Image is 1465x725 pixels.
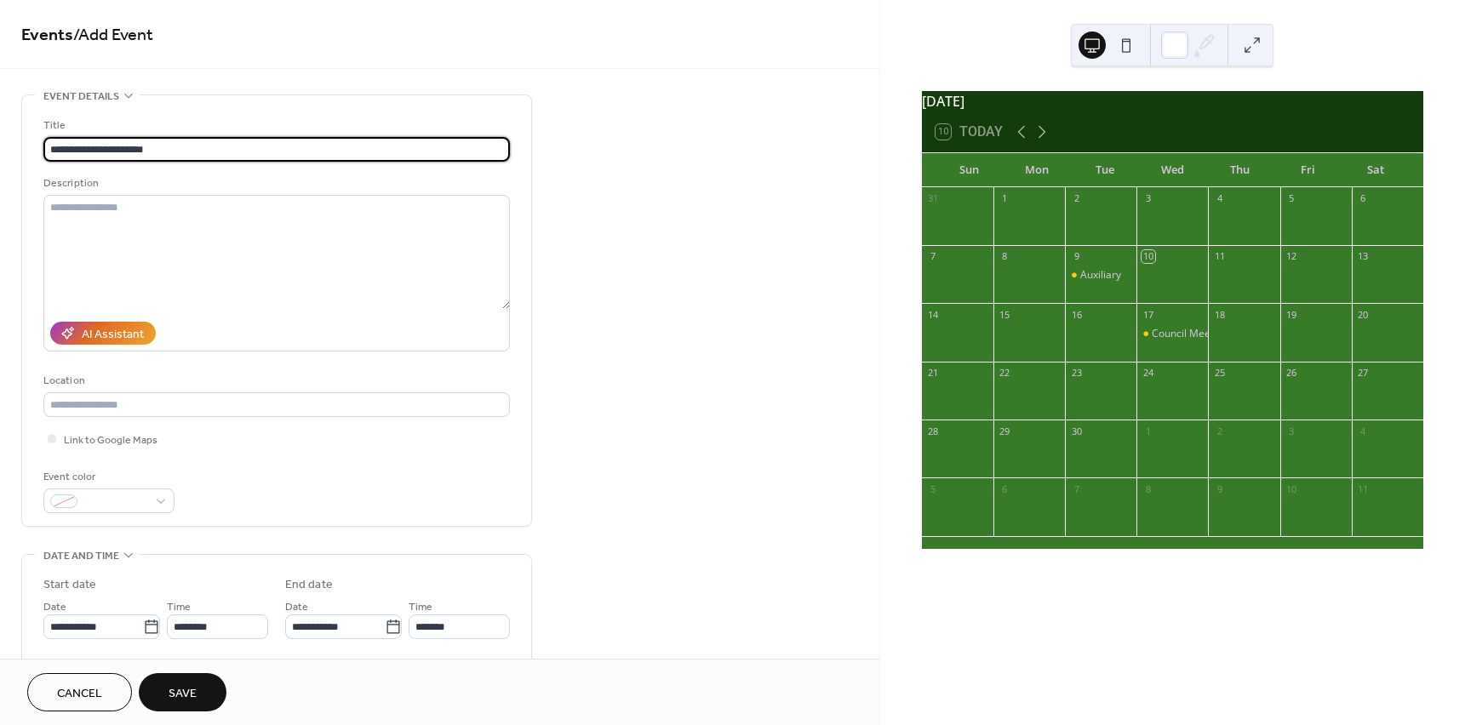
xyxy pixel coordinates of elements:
div: 7 [1070,482,1083,495]
div: 6 [999,482,1011,495]
div: 26 [1285,367,1298,380]
span: Cancel [57,685,102,703]
div: AI Assistant [82,326,144,344]
div: 21 [927,367,940,380]
div: 8 [999,250,1011,263]
div: Start date [43,576,96,594]
div: 18 [1213,308,1226,321]
div: 9 [1213,482,1226,495]
div: 16 [1070,308,1083,321]
span: Date [43,598,66,616]
div: 4 [1213,192,1226,205]
div: 5 [927,482,940,495]
div: Council Meeting [1152,327,1228,341]
span: / Add Event [73,19,153,52]
div: 20 [1357,308,1370,321]
div: 6 [1357,192,1370,205]
div: 10 [1285,482,1298,495]
div: 22 [999,367,1011,380]
button: Save [139,673,226,711]
div: 9 [1070,250,1083,263]
div: 11 [1213,250,1226,263]
span: Link to Google Maps [64,431,157,449]
div: 24 [1142,367,1154,380]
span: Event details [43,88,119,106]
div: 14 [927,308,940,321]
div: 17 [1142,308,1154,321]
div: 30 [1070,425,1083,437]
div: 12 [1285,250,1298,263]
div: 25 [1213,367,1226,380]
div: 19 [1285,308,1298,321]
span: Time [167,598,191,616]
div: 15 [999,308,1011,321]
div: Sat [1342,153,1410,187]
div: 27 [1357,367,1370,380]
div: 1 [999,192,1011,205]
div: Auxiliary [1080,268,1121,283]
div: Mon [1003,153,1071,187]
span: Save [169,685,197,703]
div: 3 [1142,192,1154,205]
button: AI Assistant [50,322,156,345]
div: Wed [1138,153,1206,187]
div: 4 [1357,425,1370,437]
a: Events [21,19,73,52]
div: 1 [1142,425,1154,437]
div: 29 [999,425,1011,437]
div: Tue [1071,153,1139,187]
div: 8 [1142,482,1154,495]
div: End date [285,576,333,594]
button: Cancel [27,673,132,711]
div: Fri [1274,153,1342,187]
div: [DATE] [922,91,1423,111]
div: 2 [1070,192,1083,205]
div: 3 [1285,425,1298,437]
div: 31 [927,192,940,205]
span: Date [285,598,308,616]
div: Council Meeting [1136,327,1208,341]
div: 7 [927,250,940,263]
div: Event color [43,468,171,486]
span: Time [409,598,432,616]
div: Title [43,117,506,134]
div: 10 [1142,250,1154,263]
div: 5 [1285,192,1298,205]
div: Location [43,372,506,390]
div: 13 [1357,250,1370,263]
div: 2 [1213,425,1226,437]
div: Auxiliary [1065,268,1136,283]
div: 28 [927,425,940,437]
div: Sun [936,153,1004,187]
div: 23 [1070,367,1083,380]
span: Date and time [43,547,119,565]
div: 11 [1357,482,1370,495]
div: Thu [1206,153,1274,187]
div: Description [43,174,506,192]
